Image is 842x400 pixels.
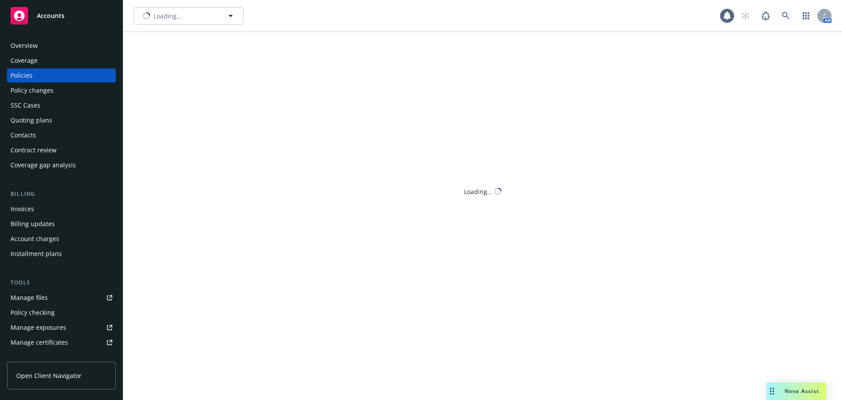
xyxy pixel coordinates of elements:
a: Policies [7,68,116,83]
a: Account charges [7,232,116,246]
span: Nova Assist [785,387,819,395]
div: Invoices [11,202,34,216]
div: Contacts [11,128,36,142]
div: Policy changes [11,83,54,97]
a: Manage exposures [7,321,116,335]
div: Manage certificates [11,335,68,350]
a: Contacts [7,128,116,142]
div: Tools [7,278,116,287]
a: Manage files [7,291,116,305]
a: Quoting plans [7,113,116,127]
div: Manage files [11,291,48,305]
a: Installment plans [7,247,116,261]
div: Installment plans [11,247,62,261]
div: Drag to move [767,382,778,400]
a: Contract review [7,143,116,157]
a: Report a Bug [757,7,774,25]
div: SSC Cases [11,98,40,112]
div: Coverage [11,54,38,68]
span: Open Client Navigator [16,371,82,380]
a: Search [777,7,795,25]
div: Overview [11,39,38,53]
a: Switch app [797,7,815,25]
div: Manage claims [11,350,55,364]
div: Account charges [11,232,59,246]
a: Overview [7,39,116,53]
a: Accounts [7,4,116,28]
div: Policies [11,68,32,83]
a: Coverage [7,54,116,68]
a: Policy checking [7,306,116,320]
a: Billing updates [7,217,116,231]
a: Coverage gap analysis [7,158,116,172]
button: Loading... [134,7,243,25]
div: Contract review [11,143,57,157]
span: Loading... [153,11,182,21]
span: Accounts [37,12,64,19]
div: Coverage gap analysis [11,158,76,172]
div: Quoting plans [11,113,52,127]
a: Manage claims [7,350,116,364]
div: Manage exposures [11,321,66,335]
a: Policy changes [7,83,116,97]
div: Policy checking [11,306,55,320]
a: SSC Cases [7,98,116,112]
div: Billing updates [11,217,55,231]
a: Invoices [7,202,116,216]
div: Loading... [464,187,492,196]
a: Start snowing [737,7,754,25]
a: Manage certificates [7,335,116,350]
div: Billing [7,190,116,198]
button: Nova Assist [767,382,826,400]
